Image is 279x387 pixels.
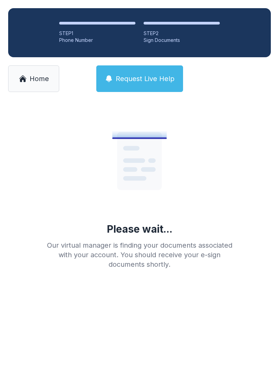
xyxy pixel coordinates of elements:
span: Home [30,74,49,83]
div: STEP 2 [144,30,220,37]
div: STEP 1 [59,30,135,37]
div: Our virtual manager is finding your documents associated with your account. You should receive yo... [42,241,237,269]
span: Request Live Help [116,74,175,83]
div: Please wait... [107,223,173,235]
div: Phone Number [59,37,135,44]
div: Sign Documents [144,37,220,44]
